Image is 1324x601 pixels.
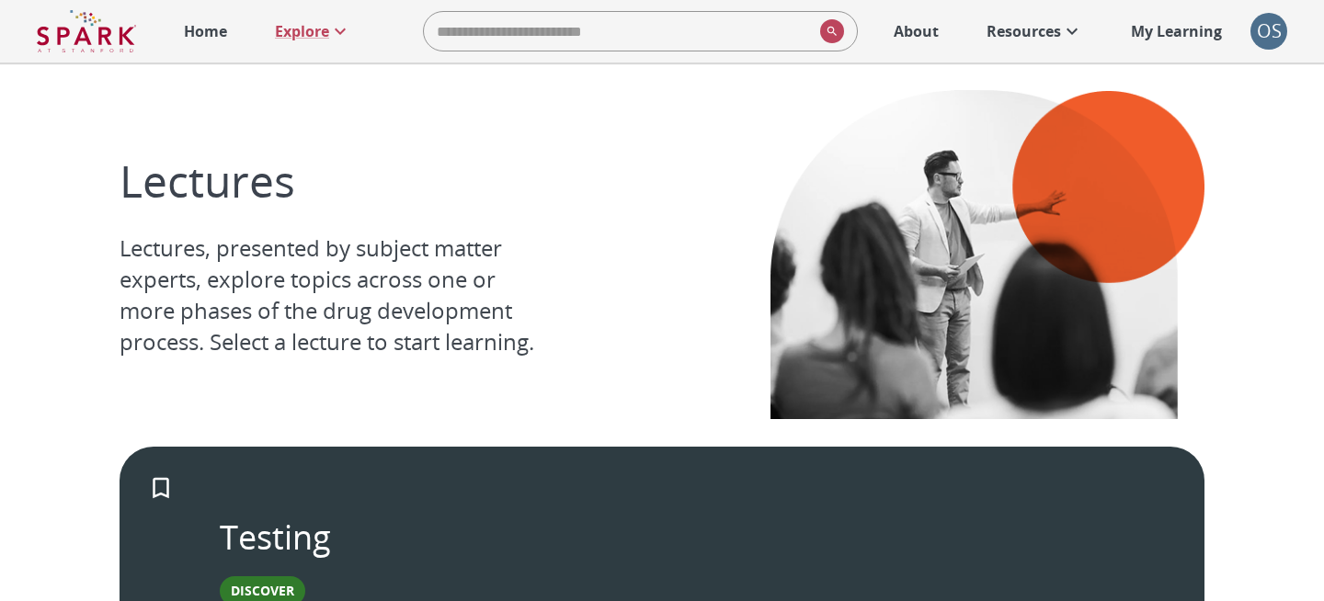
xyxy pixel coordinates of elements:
p: Home [184,20,227,42]
p: Lectures [120,151,554,210]
p: Lectures, presented by subject matter experts, explore topics across one or more phases of the dr... [120,232,554,357]
div: OS [1250,13,1287,50]
button: search [813,12,844,51]
button: account of current user [1250,13,1287,50]
a: Home [175,11,236,51]
p: Testing [220,515,331,560]
a: About [885,11,948,51]
svg: Add to My Learning [147,474,175,502]
a: Explore [266,11,360,51]
p: My Learning [1131,20,1222,42]
span: Discover [220,582,305,599]
p: About [894,20,939,42]
p: Explore [275,20,329,42]
a: Resources [977,11,1092,51]
a: My Learning [1122,11,1232,51]
p: Resources [987,20,1061,42]
img: Logo of SPARK at Stanford [37,9,136,53]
